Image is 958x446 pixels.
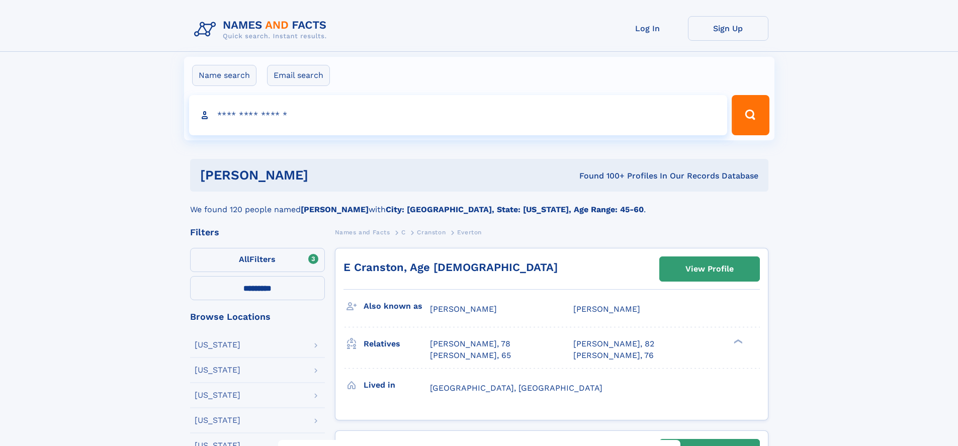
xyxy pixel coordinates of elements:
a: [PERSON_NAME], 76 [573,350,654,361]
h3: Lived in [364,377,430,394]
label: Name search [192,65,256,86]
a: Sign Up [688,16,768,41]
div: View Profile [685,257,734,281]
a: C [401,226,406,238]
a: [PERSON_NAME], 82 [573,338,654,349]
div: [US_STATE] [195,341,240,349]
div: Found 100+ Profiles In Our Records Database [444,170,758,182]
span: Everton [457,229,482,236]
span: All [239,254,249,264]
span: Cranston [417,229,446,236]
h1: [PERSON_NAME] [200,169,444,182]
div: Filters [190,228,325,237]
div: [US_STATE] [195,366,240,374]
div: Browse Locations [190,312,325,321]
h3: Relatives [364,335,430,352]
b: City: [GEOGRAPHIC_DATA], State: [US_STATE], Age Range: 45-60 [386,205,644,214]
label: Filters [190,248,325,272]
h3: Also known as [364,298,430,315]
div: [US_STATE] [195,391,240,399]
span: [GEOGRAPHIC_DATA], [GEOGRAPHIC_DATA] [430,383,602,393]
a: E Cranston, Age [DEMOGRAPHIC_DATA] [343,261,558,274]
img: Logo Names and Facts [190,16,335,43]
input: search input [189,95,728,135]
a: [PERSON_NAME], 78 [430,338,510,349]
a: [PERSON_NAME], 65 [430,350,511,361]
b: [PERSON_NAME] [301,205,369,214]
span: [PERSON_NAME] [573,304,640,314]
div: ❯ [731,338,743,345]
a: Names and Facts [335,226,390,238]
span: [PERSON_NAME] [430,304,497,314]
button: Search Button [732,95,769,135]
label: Email search [267,65,330,86]
a: View Profile [660,257,759,281]
a: Cranston [417,226,446,238]
div: We found 120 people named with . [190,192,768,216]
span: C [401,229,406,236]
a: Log In [607,16,688,41]
div: [US_STATE] [195,416,240,424]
